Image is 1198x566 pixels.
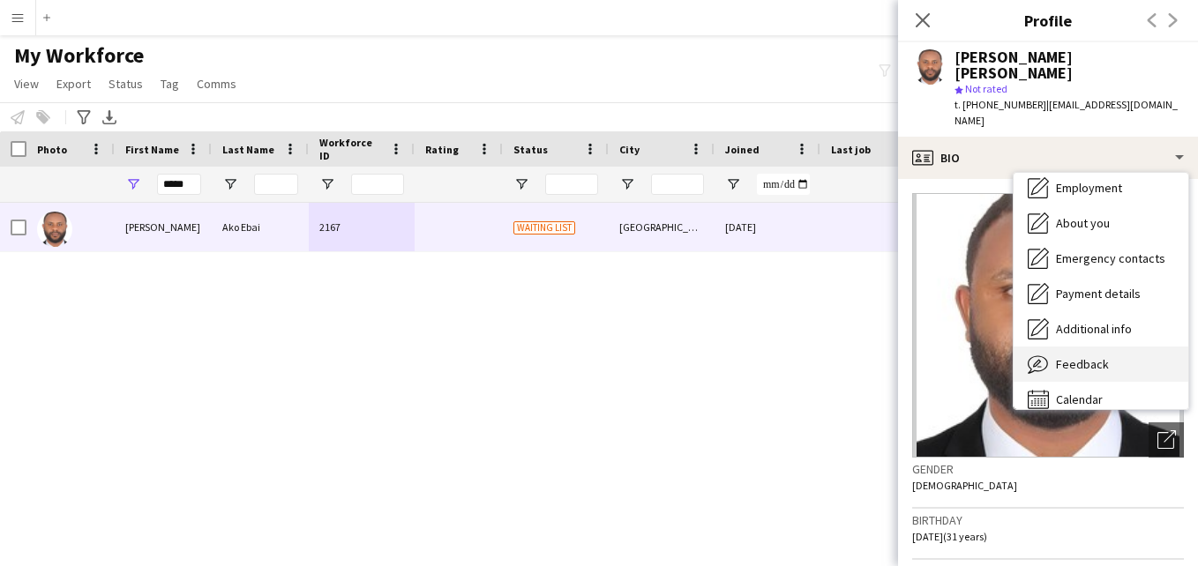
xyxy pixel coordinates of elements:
div: Open photos pop-in [1149,422,1184,458]
h3: Birthday [912,512,1184,528]
button: Open Filter Menu [725,176,741,192]
img: Crew avatar or photo [912,193,1184,458]
button: Open Filter Menu [222,176,238,192]
span: Employment [1056,180,1122,196]
span: Calendar [1056,391,1103,407]
input: Joined Filter Input [757,174,810,195]
div: [PERSON_NAME] [115,203,212,251]
span: [DATE] (31 years) [912,530,987,543]
h3: Profile [898,9,1198,32]
span: Not rated [965,82,1007,95]
span: [DEMOGRAPHIC_DATA] [912,479,1017,492]
span: Status [109,76,143,92]
a: Status [101,72,150,95]
app-action-btn: Export XLSX [99,107,120,128]
h3: Gender [912,461,1184,477]
span: About you [1056,215,1110,231]
app-action-btn: Advanced filters [73,107,94,128]
button: Open Filter Menu [319,176,335,192]
div: [GEOGRAPHIC_DATA] [609,203,715,251]
div: Payment details [1014,276,1188,311]
span: Emergency contacts [1056,250,1165,266]
input: First Name Filter Input [157,174,201,195]
span: Last Name [222,143,274,156]
input: City Filter Input [651,174,704,195]
div: Feedback [1014,346,1188,382]
div: Bio [898,137,1198,179]
div: Employment [1014,170,1188,205]
div: [DATE] [715,203,820,251]
div: Additional info [1014,311,1188,346]
span: Joined [725,143,760,156]
div: Ako Ebai [212,203,309,251]
span: Comms [197,76,236,92]
img: Giron-Davis Ako Ebai [37,212,72,247]
a: Export [49,72,98,95]
span: First Name [125,143,179,156]
input: Last Name Filter Input [254,174,298,195]
span: Export [56,76,91,92]
div: [PERSON_NAME] [PERSON_NAME] [955,49,1184,81]
span: Status [513,143,548,156]
div: Emergency contacts [1014,241,1188,276]
div: About you [1014,205,1188,241]
input: Workforce ID Filter Input [351,174,404,195]
span: Payment details [1056,286,1141,302]
button: Open Filter Menu [513,176,529,192]
span: Feedback [1056,356,1109,372]
a: Tag [153,72,186,95]
a: Comms [190,72,243,95]
div: 2167 [309,203,415,251]
span: Last job [831,143,871,156]
span: Waiting list [513,221,575,235]
span: Rating [425,143,459,156]
span: My Workforce [14,42,144,69]
span: Workforce ID [319,136,383,162]
span: Photo [37,143,67,156]
div: Calendar [1014,382,1188,417]
span: Additional info [1056,321,1132,337]
span: t. [PHONE_NUMBER] [955,98,1046,111]
a: View [7,72,46,95]
span: City [619,143,640,156]
span: | [EMAIL_ADDRESS][DOMAIN_NAME] [955,98,1178,127]
span: Tag [161,76,179,92]
input: Status Filter Input [545,174,598,195]
span: View [14,76,39,92]
button: Open Filter Menu [125,176,141,192]
button: Open Filter Menu [619,176,635,192]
